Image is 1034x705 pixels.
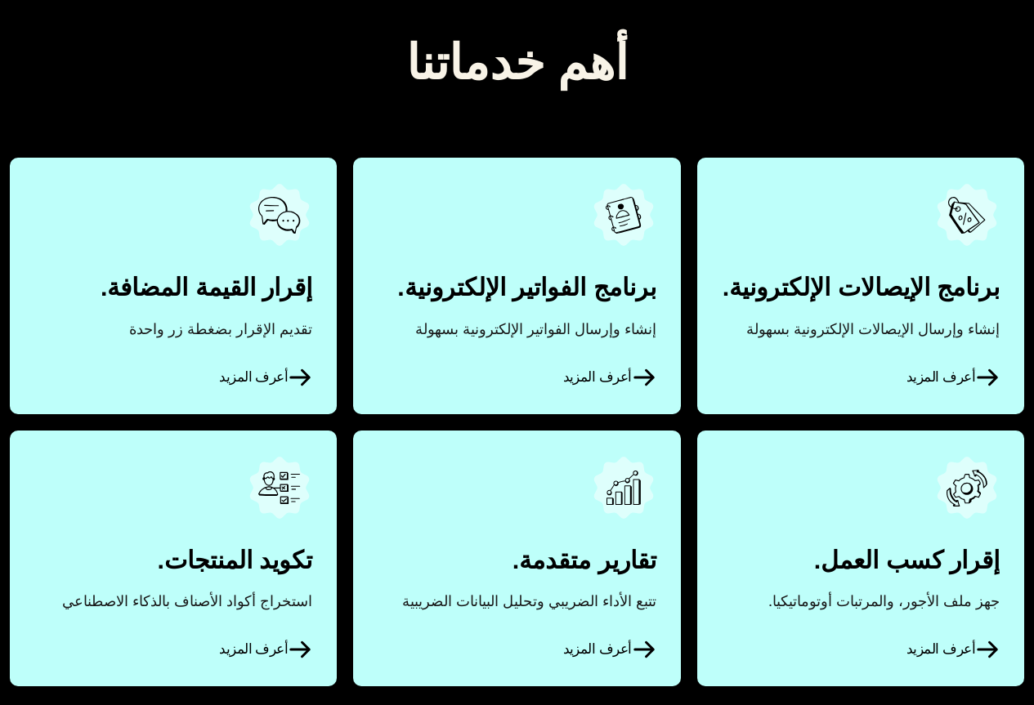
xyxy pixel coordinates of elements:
span: أعرف المزيد [563,637,656,662]
a: أعرف المزيد [10,431,337,686]
span: أعرف المزيد [906,365,1000,390]
a: أعرف المزيد [353,431,680,686]
span: أعرف المزيد [906,637,1000,662]
a: أعرف المزيد [10,158,337,413]
a: أعرف المزيد [353,158,680,413]
span: أعرف المزيد [563,365,656,390]
span: أعرف المزيد [219,365,312,390]
a: أعرف المزيد [697,431,1024,686]
span: أعرف المزيد [219,637,312,662]
a: أعرف المزيد [697,158,1024,413]
h2: أهم خدماتنا [223,33,812,92]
